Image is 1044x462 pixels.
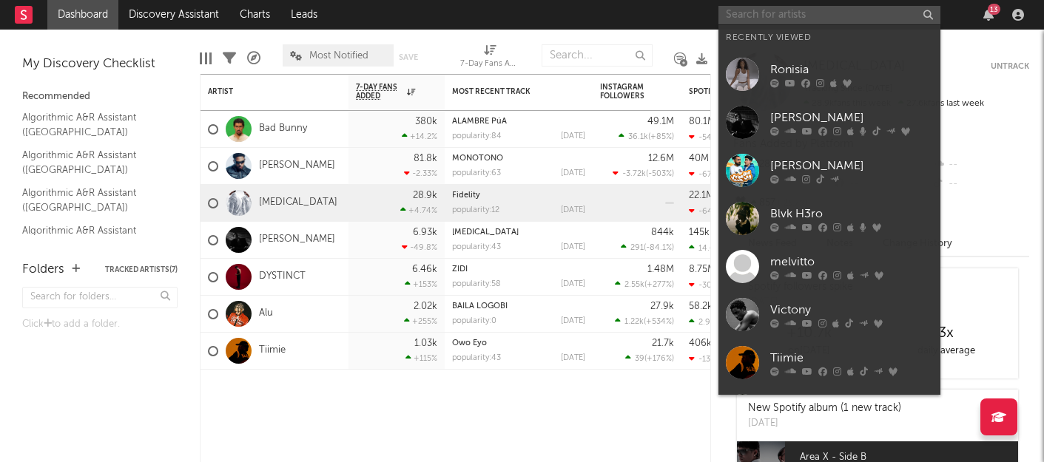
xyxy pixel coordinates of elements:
div: TAI CHI [452,228,585,237]
div: Blvk H3ro [770,205,933,222]
a: Algorithmic A&R Assistant ([GEOGRAPHIC_DATA]) [22,185,163,215]
div: My Discovery Checklist [22,55,178,73]
div: 380k [415,117,437,126]
div: 80.1M [689,117,715,126]
a: Alu [259,308,273,320]
div: 7-Day Fans Added (7-Day Fans Added) [460,55,519,73]
div: Victony [770,301,933,319]
div: Most Recent Track [452,87,563,96]
div: [PERSON_NAME] [770,109,933,126]
div: +4.74 % [400,205,437,215]
div: +153 % [405,279,437,289]
div: melvitto [770,253,933,271]
div: popularity: 0 [452,317,496,325]
div: [DATE] [561,132,585,140]
div: Instagram Followers [600,83,652,101]
div: -- [931,155,1029,174]
div: popularity: 12 [452,206,499,214]
div: [DATE] [748,416,901,431]
div: -- [931,174,1029,194]
div: -545k [689,132,721,142]
div: 12.6M [648,154,674,163]
div: ( ) [625,353,674,363]
button: 13 [983,9,994,21]
span: +85 % [650,133,672,141]
span: 7-Day Fans Added [356,83,403,101]
div: 2.02k [414,302,437,311]
a: [PERSON_NAME] [259,160,335,172]
div: 6.46k [412,265,437,274]
div: ( ) [615,279,674,289]
div: -678k [689,169,721,179]
div: -2.33 % [404,169,437,178]
a: [PERSON_NAME] [718,98,940,146]
a: ALAMBRE PúA [452,118,507,126]
a: Tiimie [718,339,940,387]
span: -84.1 % [646,244,672,252]
div: Recently Viewed [726,29,933,47]
span: 39 [635,355,644,363]
div: 40M [689,154,709,163]
span: 291 [630,244,644,252]
a: BAILA LOGOBI [452,302,508,310]
div: 28.9k [413,191,437,200]
div: popularity: 43 [452,354,501,362]
div: -49.8 % [402,242,437,252]
a: Alu [718,387,940,435]
a: [PERSON_NAME] [718,146,940,194]
div: Tiimie [770,349,933,367]
div: popularity: 58 [452,280,501,288]
div: popularity: 43 [452,243,501,251]
div: 22.1M [689,191,714,200]
span: +277 % [647,281,672,289]
div: 13 [988,4,1000,15]
div: ZIDI [452,265,585,274]
div: BAILA LOGOBI [452,302,585,310]
div: +115 % [405,353,437,363]
div: 6.93k [413,228,437,237]
div: 7-Day Fans Added (7-Day Fans Added) [460,37,519,80]
span: 1.22k [624,318,644,326]
div: [DATE] [561,169,585,177]
a: [MEDICAL_DATA] [452,228,519,237]
a: [PERSON_NAME] [259,234,335,246]
a: Blvk H3ro [718,194,940,242]
div: Edit Columns [200,37,212,80]
div: 2.98k [689,317,720,327]
span: +176 % [647,355,672,363]
div: +255 % [404,316,437,326]
div: [DATE] [561,317,585,325]
div: ( ) [615,316,674,326]
div: popularity: 84 [452,132,502,140]
a: ZIDI [452,265,468,274]
a: Tiimie [259,344,286,357]
div: ( ) [621,242,674,252]
div: Folders [22,261,64,279]
div: 1.48M [647,265,674,274]
div: Recommended [22,88,178,106]
div: New Spotify album (1 new track) [748,401,901,416]
div: 145k [689,228,710,237]
span: -3.72k [622,170,646,178]
div: 406k [689,339,712,348]
button: Save [399,53,418,61]
div: [PERSON_NAME] [770,157,933,174]
span: +534 % [646,318,672,326]
div: Click to add a folder. [22,316,178,333]
a: Algorithmic A&R Assistant ([GEOGRAPHIC_DATA]) [22,222,163,253]
a: Algorithmic A&R Assistant ([GEOGRAPHIC_DATA]) [22,109,163,140]
a: Victony [718,291,940,339]
div: 27.9k [650,302,674,311]
div: ( ) [619,132,674,141]
div: Artist [208,87,319,96]
div: 844k [651,228,674,237]
span: Most Notified [309,51,368,61]
a: Owo Eyo [452,339,487,347]
input: Search for artists [718,6,940,24]
div: -305k [689,280,721,290]
span: 36.1k [628,133,648,141]
div: 21.7k [652,339,674,348]
div: popularity: 63 [452,169,501,177]
button: Untrack [991,59,1029,74]
a: Ronisia [718,50,940,98]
